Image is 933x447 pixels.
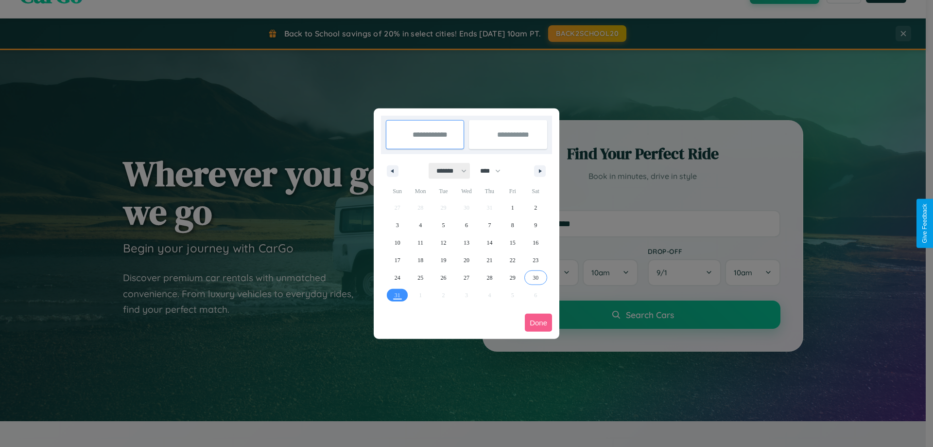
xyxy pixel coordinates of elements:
[464,269,469,286] span: 27
[386,234,409,251] button: 10
[464,234,469,251] span: 13
[395,269,400,286] span: 24
[524,269,547,286] button: 30
[465,216,468,234] span: 6
[533,234,538,251] span: 16
[533,269,538,286] span: 30
[486,234,492,251] span: 14
[386,216,409,234] button: 3
[534,199,537,216] span: 2
[432,234,455,251] button: 12
[396,216,399,234] span: 3
[488,216,491,234] span: 7
[417,269,423,286] span: 25
[386,269,409,286] button: 24
[478,251,501,269] button: 21
[501,183,524,199] span: Fri
[455,269,478,286] button: 27
[386,183,409,199] span: Sun
[511,216,514,234] span: 8
[395,286,400,304] span: 31
[501,269,524,286] button: 29
[524,234,547,251] button: 16
[455,216,478,234] button: 6
[441,269,447,286] span: 26
[386,251,409,269] button: 17
[510,234,516,251] span: 15
[501,199,524,216] button: 1
[395,251,400,269] span: 17
[478,183,501,199] span: Thu
[417,234,423,251] span: 11
[511,199,514,216] span: 1
[486,269,492,286] span: 28
[441,234,447,251] span: 12
[478,234,501,251] button: 14
[442,216,445,234] span: 5
[510,269,516,286] span: 29
[455,234,478,251] button: 13
[409,216,432,234] button: 4
[409,234,432,251] button: 11
[478,269,501,286] button: 28
[419,216,422,234] span: 4
[455,251,478,269] button: 20
[432,269,455,286] button: 26
[524,251,547,269] button: 23
[501,251,524,269] button: 22
[409,251,432,269] button: 18
[432,216,455,234] button: 5
[921,204,928,243] div: Give Feedback
[533,251,538,269] span: 23
[441,251,447,269] span: 19
[501,216,524,234] button: 8
[417,251,423,269] span: 18
[409,269,432,286] button: 25
[486,251,492,269] span: 21
[510,251,516,269] span: 22
[386,286,409,304] button: 31
[455,183,478,199] span: Wed
[501,234,524,251] button: 15
[395,234,400,251] span: 10
[432,183,455,199] span: Tue
[409,183,432,199] span: Mon
[432,251,455,269] button: 19
[464,251,469,269] span: 20
[524,183,547,199] span: Sat
[524,199,547,216] button: 2
[525,314,552,332] button: Done
[478,216,501,234] button: 7
[534,216,537,234] span: 9
[524,216,547,234] button: 9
